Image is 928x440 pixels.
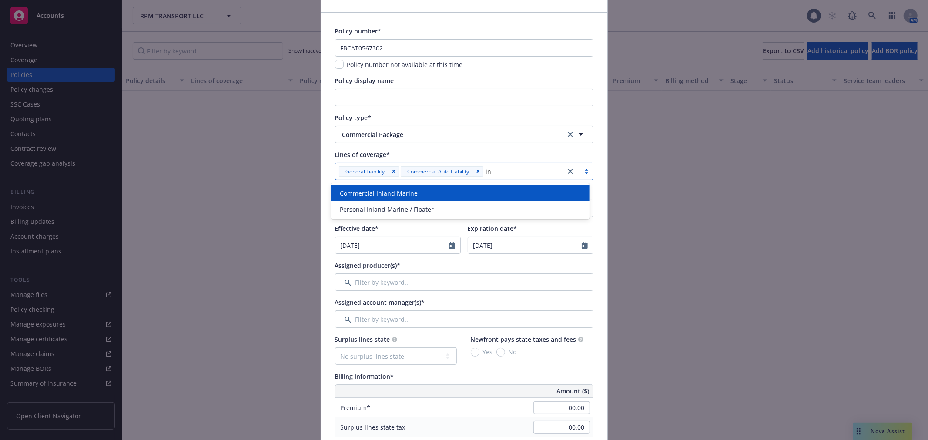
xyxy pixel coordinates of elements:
[347,60,463,69] span: Policy number not available at this time
[557,387,590,396] span: Amount ($)
[509,347,517,357] span: No
[389,166,399,177] div: Remove [object Object]
[496,348,505,357] input: No
[340,205,434,214] span: Personal Inland Marine / Floater
[335,113,372,122] span: Policy type*
[533,401,590,414] input: 0.00
[335,126,593,143] button: Commercial Packageclear selection
[473,166,483,177] div: Remove [object Object]
[408,167,469,176] span: Commercial Auto Liability
[468,224,517,233] span: Expiration date*
[471,348,479,357] input: Yes
[335,273,593,291] input: Filter by keyword...
[404,167,469,176] span: Commercial Auto Liability
[582,242,588,249] svg: Calendar
[335,298,425,307] span: Assigned account manager(s)*
[335,237,449,253] input: MM/DD/YYYY
[341,403,371,412] span: Premium
[335,261,401,270] span: Assigned producer(s)*
[335,335,390,343] span: Surplus lines state
[335,77,394,85] span: Policy display name
[468,237,582,253] input: MM/DD/YYYY
[341,423,405,431] span: Surplus lines state tax
[342,130,552,139] span: Commercial Package
[471,335,576,343] span: Newfront pays state taxes and fees
[335,27,382,35] span: Policy number*
[565,129,576,140] a: clear selection
[335,372,394,380] span: Billing information*
[340,189,418,198] span: Commercial Inland Marine
[565,166,576,177] a: close
[533,421,590,434] input: 0.00
[483,347,493,357] span: Yes
[449,242,455,249] svg: Calendar
[335,310,593,328] input: Filter by keyword...
[335,224,379,233] span: Effective date*
[342,167,385,176] span: General Liability
[346,167,385,176] span: General Liability
[335,150,390,159] span: Lines of coverage*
